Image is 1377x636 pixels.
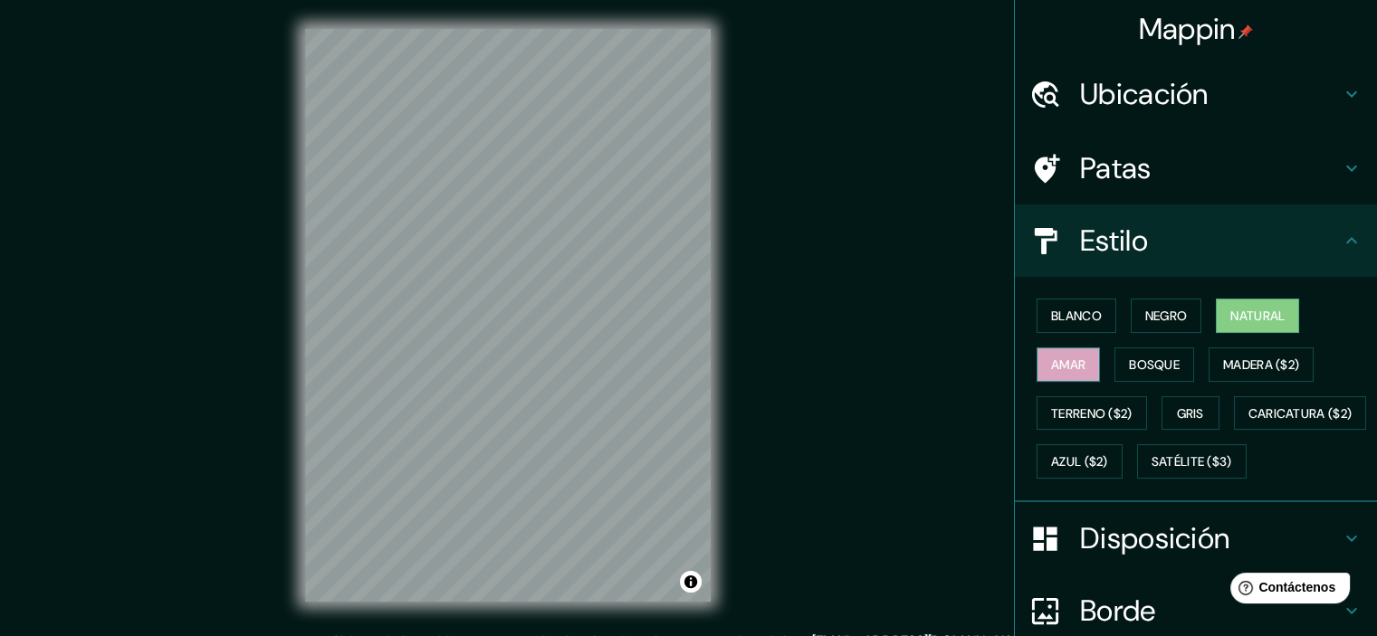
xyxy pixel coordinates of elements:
[1230,308,1285,324] font: Natural
[1037,299,1116,333] button: Blanco
[1216,299,1299,333] button: Natural
[1015,58,1377,130] div: Ubicación
[1145,308,1188,324] font: Negro
[1051,405,1133,422] font: Terreno ($2)
[1015,132,1377,204] div: Patas
[1015,502,1377,574] div: Disposición
[1152,454,1232,470] font: Satélite ($3)
[1162,396,1219,431] button: Gris
[1080,75,1209,113] font: Ubicación
[1037,444,1123,479] button: Azul ($2)
[1209,347,1314,382] button: Madera ($2)
[1223,356,1299,373] font: Madera ($2)
[1114,347,1194,382] button: Bosque
[1238,24,1253,39] img: pin-icon.png
[1216,565,1357,616] iframe: Lanzador de widgets de ayuda
[1080,519,1229,557] font: Disposición
[1177,405,1204,422] font: Gris
[1051,454,1108,470] font: Azul ($2)
[1080,592,1156,630] font: Borde
[305,29,711,602] canvas: Mapa
[1080,222,1148,260] font: Estilo
[1051,356,1085,373] font: Amar
[1129,356,1180,373] font: Bosque
[1037,396,1147,431] button: Terreno ($2)
[1037,347,1100,382] button: Amar
[1015,204,1377,277] div: Estilo
[1131,299,1202,333] button: Negro
[1137,444,1247,479] button: Satélite ($3)
[1139,10,1236,48] font: Mappin
[1234,396,1367,431] button: Caricatura ($2)
[1051,308,1102,324] font: Blanco
[1080,149,1152,187] font: Patas
[1248,405,1353,422] font: Caricatura ($2)
[680,571,702,593] button: Activar o desactivar atribución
